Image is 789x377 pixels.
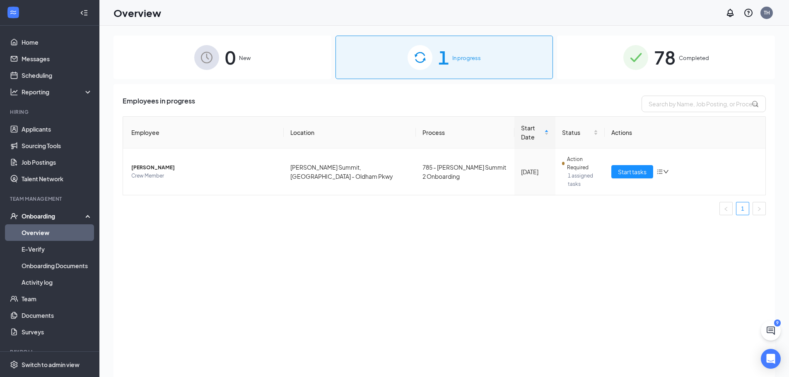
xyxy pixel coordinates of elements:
[22,121,92,137] a: Applicants
[123,96,195,112] span: Employees in progress
[22,291,92,307] a: Team
[438,43,449,72] span: 1
[618,167,647,176] span: Start tasks
[10,108,91,115] div: Hiring
[452,54,481,62] span: In progress
[10,212,18,220] svg: UserCheck
[736,202,749,215] a: 1
[22,170,92,187] a: Talent Network
[521,167,549,176] div: [DATE]
[22,241,92,257] a: E-Verify
[113,6,161,20] h1: Overview
[521,123,543,142] span: Start Date
[764,9,770,16] div: TH
[416,117,514,149] th: Process
[9,8,17,17] svg: WorkstreamLogo
[131,172,277,180] span: Crew Member
[416,149,514,195] td: 785 - [PERSON_NAME] Summit 2 Onboarding
[22,88,93,96] div: Reporting
[679,54,709,62] span: Completed
[736,202,749,215] li: 1
[743,8,753,18] svg: QuestionInfo
[22,274,92,291] a: Activity log
[757,207,762,211] span: right
[654,43,676,72] span: 78
[225,43,236,72] span: 0
[753,202,766,215] li: Next Page
[10,88,18,96] svg: Analysis
[22,257,92,274] a: Onboarding Documents
[774,319,781,327] div: 9
[562,128,592,137] span: Status
[22,212,85,220] div: Onboarding
[22,154,92,170] a: Job Postings
[10,360,18,369] svg: Settings
[22,67,92,84] a: Scheduling
[10,195,91,202] div: Team Management
[22,324,92,340] a: Surveys
[22,224,92,241] a: Overview
[724,207,729,211] span: left
[239,54,251,62] span: New
[719,202,733,215] li: Previous Page
[284,149,416,195] td: [PERSON_NAME] Summit, [GEOGRAPHIC_DATA] - Oldham Pkwy
[10,348,91,355] div: Payroll
[22,360,80,369] div: Switch to admin view
[766,326,776,336] svg: ChatActive
[719,202,733,215] button: left
[761,321,781,341] button: ChatActive
[663,169,669,175] span: down
[80,9,88,17] svg: Collapse
[22,34,92,50] a: Home
[605,117,765,149] th: Actions
[611,165,653,178] button: Start tasks
[284,117,416,149] th: Location
[761,349,781,369] div: Open Intercom Messenger
[131,163,277,172] span: [PERSON_NAME]
[22,307,92,324] a: Documents
[568,172,598,188] span: 1 assigned tasks
[656,168,663,175] span: bars
[642,96,766,112] input: Search by Name, Job Posting, or Process
[22,50,92,67] a: Messages
[123,117,284,149] th: Employee
[725,8,735,18] svg: Notifications
[567,155,598,172] span: Action Required
[753,202,766,215] button: right
[555,117,605,149] th: Status
[22,137,92,154] a: Sourcing Tools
